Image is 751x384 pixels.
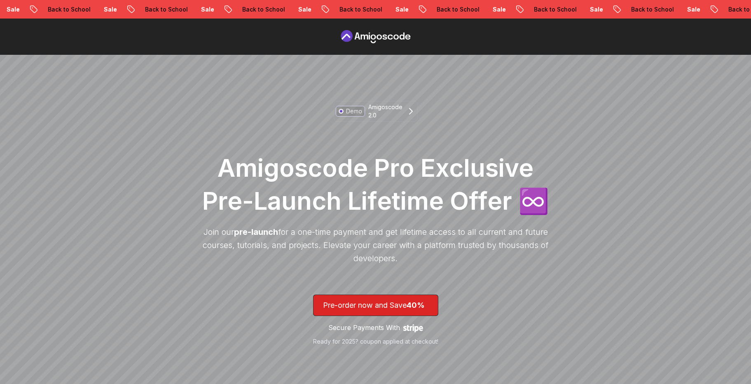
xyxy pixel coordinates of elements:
[389,5,415,14] p: Sale
[333,5,389,14] p: Back to School
[334,101,418,122] a: DemoAmigoscode 2.0
[486,5,512,14] p: Sale
[346,107,362,115] p: Demo
[138,5,194,14] p: Back to School
[583,5,610,14] p: Sale
[199,151,553,217] h1: Amigoscode Pro Exclusive Pre-Launch Lifetime Offer ♾️
[292,5,318,14] p: Sale
[199,225,553,265] p: Join our for a one-time payment and get lifetime access to all current and future courses, tutori...
[323,300,428,311] p: Pre-order now and Save
[407,301,425,309] span: 40%
[313,337,438,346] p: Ready for 2025? coupon applied at checkout!
[527,5,583,14] p: Back to School
[234,227,278,237] span: pre-launch
[625,5,681,14] p: Back to School
[41,5,97,14] p: Back to School
[430,5,486,14] p: Back to School
[236,5,292,14] p: Back to School
[313,295,438,346] a: lifetime-access
[339,30,413,43] a: Pre Order page
[368,103,402,119] p: Amigoscode 2.0
[328,323,400,332] p: Secure Payments With
[97,5,124,14] p: Sale
[681,5,707,14] p: Sale
[194,5,221,14] p: Sale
